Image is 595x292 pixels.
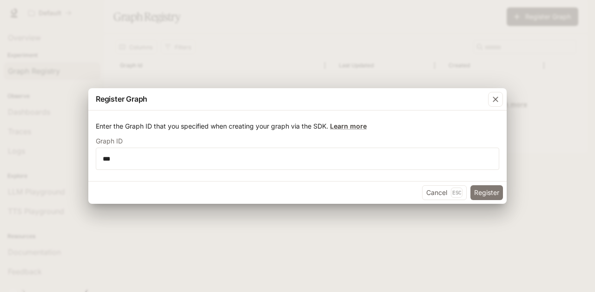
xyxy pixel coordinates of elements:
[330,122,367,130] a: Learn more
[96,122,499,131] p: Enter the Graph ID that you specified when creating your graph via the SDK.
[422,185,467,200] button: CancelEsc
[96,93,147,104] p: Register Graph
[451,188,463,198] p: Esc
[96,138,123,144] p: Graph ID
[470,185,503,200] button: Register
